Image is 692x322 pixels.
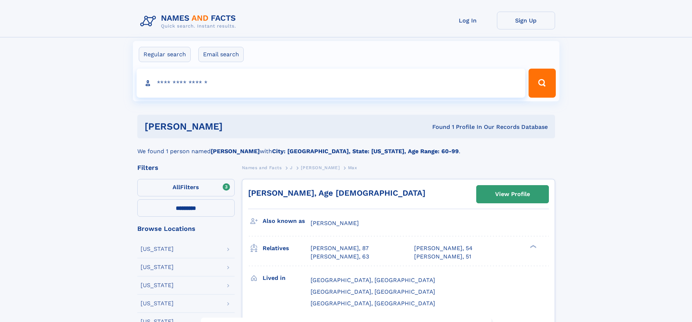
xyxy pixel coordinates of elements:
label: Filters [137,179,235,196]
button: Search Button [529,69,555,98]
a: [PERSON_NAME], 51 [414,253,471,261]
span: Max [348,165,357,170]
h1: [PERSON_NAME] [145,122,328,131]
span: [GEOGRAPHIC_DATA], [GEOGRAPHIC_DATA] [311,277,435,284]
div: Browse Locations [137,225,235,232]
div: [US_STATE] [141,282,174,288]
span: [GEOGRAPHIC_DATA], [GEOGRAPHIC_DATA] [311,300,435,307]
a: Names and Facts [242,163,282,172]
span: [GEOGRAPHIC_DATA], [GEOGRAPHIC_DATA] [311,288,435,295]
a: Log In [439,12,497,29]
span: [PERSON_NAME] [311,220,359,227]
a: J [290,163,293,172]
span: [PERSON_NAME] [301,165,340,170]
label: Regular search [139,47,191,62]
a: [PERSON_NAME], 54 [414,244,473,252]
span: All [173,184,180,191]
a: [PERSON_NAME], 63 [311,253,369,261]
a: Sign Up [497,12,555,29]
h3: Also known as [263,215,311,227]
img: Logo Names and Facts [137,12,242,31]
a: View Profile [477,186,549,203]
div: View Profile [495,186,530,203]
b: [PERSON_NAME] [211,148,260,155]
div: [US_STATE] [141,301,174,306]
div: [US_STATE] [141,264,174,270]
div: Found 1 Profile In Our Records Database [327,123,548,131]
label: Email search [198,47,244,62]
a: [PERSON_NAME], Age [DEMOGRAPHIC_DATA] [248,188,425,197]
span: J [290,165,293,170]
h3: Lived in [263,272,311,284]
h3: Relatives [263,242,311,254]
div: Filters [137,164,235,171]
div: [US_STATE] [141,246,174,252]
a: [PERSON_NAME] [301,163,340,172]
a: [PERSON_NAME], 87 [311,244,369,252]
input: search input [137,69,526,98]
div: ❯ [528,244,537,249]
b: City: [GEOGRAPHIC_DATA], State: [US_STATE], Age Range: 60-99 [272,148,459,155]
div: We found 1 person named with . [137,138,555,156]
